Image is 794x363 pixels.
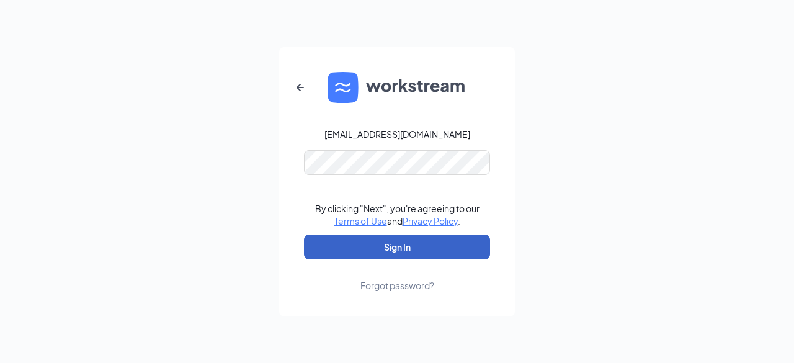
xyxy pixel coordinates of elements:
div: By clicking "Next", you're agreeing to our and . [315,202,480,227]
a: Terms of Use [334,215,387,226]
a: Forgot password? [360,259,434,292]
svg: ArrowLeftNew [293,80,308,95]
div: [EMAIL_ADDRESS][DOMAIN_NAME] [324,128,470,140]
div: Forgot password? [360,279,434,292]
img: WS logo and Workstream text [328,72,466,103]
a: Privacy Policy [403,215,458,226]
button: ArrowLeftNew [285,73,315,102]
button: Sign In [304,235,490,259]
